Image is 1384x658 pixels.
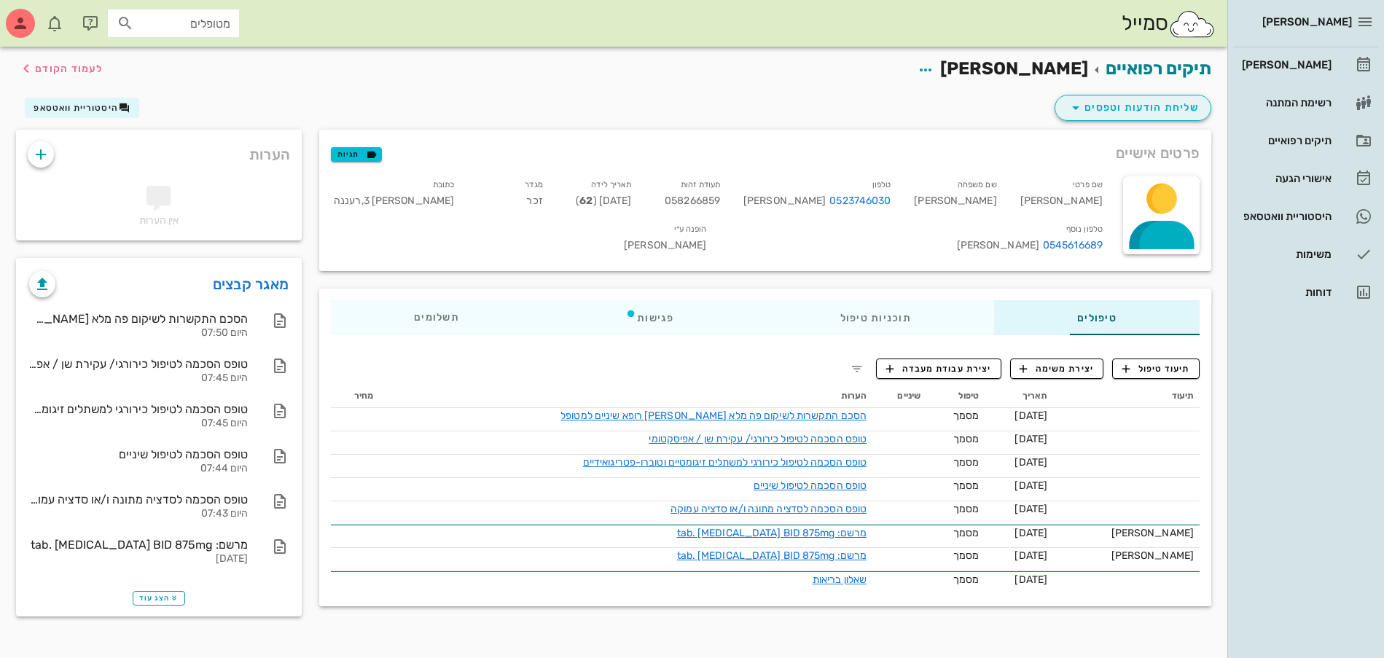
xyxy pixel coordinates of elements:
[1239,59,1332,71] div: [PERSON_NAME]
[985,385,1053,408] th: תאריך
[29,327,248,340] div: היום 07:50
[677,527,867,539] a: מרשם: tab. [MEDICAL_DATA] BID 875mg
[334,195,361,207] span: רעננה
[953,433,979,445] span: מסמך
[876,359,1001,379] button: יצירת עבודת מעבדה
[1239,211,1332,222] div: היסטוריית וואטסאפ
[1014,549,1047,562] span: [DATE]
[994,300,1200,335] div: טיפולים
[953,503,979,515] span: מסמך
[25,98,139,118] button: היסטוריית וואטסאפ
[665,195,720,207] span: 058266859
[902,173,1008,218] div: [PERSON_NAME]
[953,410,979,422] span: מסמך
[361,195,455,207] span: [PERSON_NAME] 3
[677,549,867,562] a: מרשם: tab. [MEDICAL_DATA] BID 875mg
[43,12,52,20] span: תג
[1067,99,1199,117] span: שליחת הודעות וטפסים
[674,224,707,234] small: הופנה ע״י
[331,147,382,162] button: תגיות
[1239,135,1332,146] div: תיקים רפואיים
[1014,573,1047,586] span: [DATE]
[872,180,891,189] small: טלפון
[1122,362,1190,375] span: תיעוד טיפול
[29,402,248,416] div: טופס הסכמה לטיפול כירורגי למשתלים זיגומטיים וטוברו-פטריגואידיים
[29,508,248,520] div: היום 07:43
[1233,199,1378,234] a: היסטוריית וואטסאפ
[1009,173,1114,218] div: [PERSON_NAME]
[681,180,720,189] small: תעודת זהות
[940,58,1088,79] span: [PERSON_NAME]
[1055,95,1211,121] button: שליחת הודעות וטפסים
[1168,9,1216,39] img: SmileCloud logo
[872,385,926,408] th: שיניים
[958,180,997,189] small: שם משפחה
[322,218,719,262] div: [PERSON_NAME]
[17,55,103,82] button: לעמוד הקודם
[591,180,631,189] small: תאריך לידה
[361,195,364,207] span: ,
[1014,503,1047,515] span: [DATE]
[953,479,979,492] span: מסמך
[16,130,302,172] div: הערות
[754,479,867,492] a: טופס הסכמה לטיפול שיניים
[953,527,979,539] span: מסמך
[1059,548,1194,563] div: [PERSON_NAME]
[34,103,118,113] span: היסטוריית וואטסאפ
[29,463,248,475] div: היום 07:44
[583,456,867,469] a: טופס הסכמה לטיפול כירורגי למשתלים זיגומטיים וטוברו-פטריגואידיים
[133,591,186,606] button: הצג עוד
[1122,8,1216,39] div: סמייל
[1112,359,1200,379] button: תיעוד טיפול
[926,385,985,408] th: טיפול
[757,300,994,335] div: תוכניות טיפול
[139,594,178,603] span: הצג עוד
[886,362,991,375] span: יצירת עבודת מעבדה
[29,493,248,506] div: טופס הסכמה לסדציה מתונה ו/או סדציה עמוקה
[1262,15,1352,28] span: [PERSON_NAME]
[953,573,979,586] span: מסמך
[1106,58,1211,79] a: תיקים רפואיים
[379,385,872,408] th: הערות
[1053,385,1200,408] th: תיעוד
[29,447,248,461] div: טופס הסכמה לטיפול שיניים
[1010,359,1104,379] button: יצירת משימה
[29,553,248,565] div: [DATE]
[649,433,867,445] a: טופס הסכמה לטיפול כירורגי/ עקירת שן / אפיסקטומי
[1233,237,1378,272] a: משימות
[579,195,593,207] strong: 62
[1233,123,1378,158] a: תיקים רפואיים
[213,273,289,296] a: מאגר קבצים
[829,193,891,209] a: 0523746030
[1233,161,1378,196] a: אישורי הגעה
[1233,275,1378,310] a: דוחות
[671,503,867,515] a: טופס הסכמה לסדציה מתונה ו/או סדציה עמוקה
[1043,238,1103,254] a: 0545616689
[29,538,248,552] div: מרשם: tab. [MEDICAL_DATA] BID 875mg
[29,418,248,430] div: היום 07:45
[813,573,867,586] a: שאלון בריאות
[1014,456,1047,469] span: [DATE]
[1014,527,1047,539] span: [DATE]
[576,195,631,207] span: [DATE] ( )
[953,456,979,469] span: מסמך
[1116,141,1200,165] span: פרטים אישיים
[953,549,979,562] span: מסמך
[1014,479,1047,492] span: [DATE]
[414,313,459,323] span: תשלומים
[1239,286,1332,298] div: דוחות
[433,180,455,189] small: כתובת
[331,385,379,408] th: מחיר
[139,214,179,227] span: אין הערות
[35,63,103,75] span: לעמוד הקודם
[730,238,1103,254] div: [PERSON_NAME]
[1059,525,1194,541] div: [PERSON_NAME]
[1020,362,1094,375] span: יצירת משימה
[1233,85,1378,120] a: רשימת המתנה
[525,180,542,189] small: מגדר
[1233,47,1378,82] a: [PERSON_NAME]
[1239,248,1332,260] div: משימות
[1239,173,1332,184] div: אישורי הגעה
[1014,410,1047,422] span: [DATE]
[1073,180,1103,189] small: שם פרטי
